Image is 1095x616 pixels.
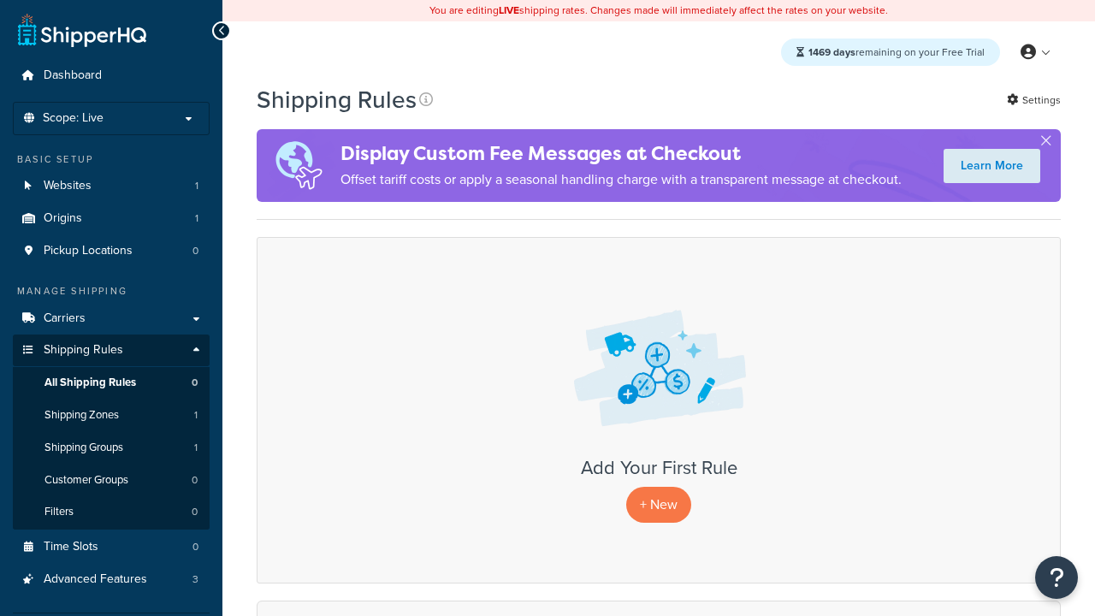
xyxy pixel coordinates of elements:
p: + New [626,487,691,522]
li: Pickup Locations [13,235,210,267]
span: Carriers [44,311,86,326]
li: Shipping Groups [13,432,210,464]
img: duties-banner-06bc72dcb5fe05cb3f9472aba00be2ae8eb53ab6f0d8bb03d382ba314ac3c341.png [257,129,340,202]
h1: Shipping Rules [257,83,417,116]
a: Websites 1 [13,170,210,202]
b: LIVE [499,3,519,18]
li: Time Slots [13,531,210,563]
li: Advanced Features [13,564,210,595]
li: All Shipping Rules [13,367,210,399]
a: Time Slots 0 [13,531,210,563]
span: Websites [44,179,92,193]
button: Open Resource Center [1035,556,1078,599]
a: Pickup Locations 0 [13,235,210,267]
span: 0 [192,505,198,519]
span: 1 [194,408,198,423]
span: 3 [192,572,198,587]
span: Filters [44,505,74,519]
a: Shipping Rules [13,335,210,366]
div: Basic Setup [13,152,210,167]
li: Websites [13,170,210,202]
a: Carriers [13,303,210,335]
a: Customer Groups 0 [13,465,210,496]
span: 1 [194,441,198,455]
span: Shipping Zones [44,408,119,423]
h4: Display Custom Fee Messages at Checkout [340,139,902,168]
span: 0 [192,473,198,488]
li: Customer Groups [13,465,210,496]
span: Scope: Live [43,111,104,126]
span: 0 [192,540,198,554]
a: Shipping Groups 1 [13,432,210,464]
span: 0 [192,376,198,390]
a: Origins 1 [13,203,210,234]
li: Shipping Zones [13,400,210,431]
a: ShipperHQ Home [18,13,146,47]
a: Shipping Zones 1 [13,400,210,431]
div: Manage Shipping [13,284,210,299]
li: Origins [13,203,210,234]
div: remaining on your Free Trial [781,38,1000,66]
strong: 1469 days [808,44,855,60]
span: Shipping Rules [44,343,123,358]
span: Time Slots [44,540,98,554]
span: 1 [195,179,198,193]
p: Offset tariff costs or apply a seasonal handling charge with a transparent message at checkout. [340,168,902,192]
a: Filters 0 [13,496,210,528]
a: All Shipping Rules 0 [13,367,210,399]
h3: Add Your First Rule [275,458,1043,478]
span: Origins [44,211,82,226]
span: Pickup Locations [44,244,133,258]
span: Dashboard [44,68,102,83]
a: Advanced Features 3 [13,564,210,595]
li: Filters [13,496,210,528]
span: All Shipping Rules [44,376,136,390]
span: 1 [195,211,198,226]
span: Advanced Features [44,572,147,587]
a: Dashboard [13,60,210,92]
a: Learn More [944,149,1040,183]
span: Shipping Groups [44,441,123,455]
span: 0 [192,244,198,258]
span: Customer Groups [44,473,128,488]
li: Shipping Rules [13,335,210,530]
a: Settings [1007,88,1061,112]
